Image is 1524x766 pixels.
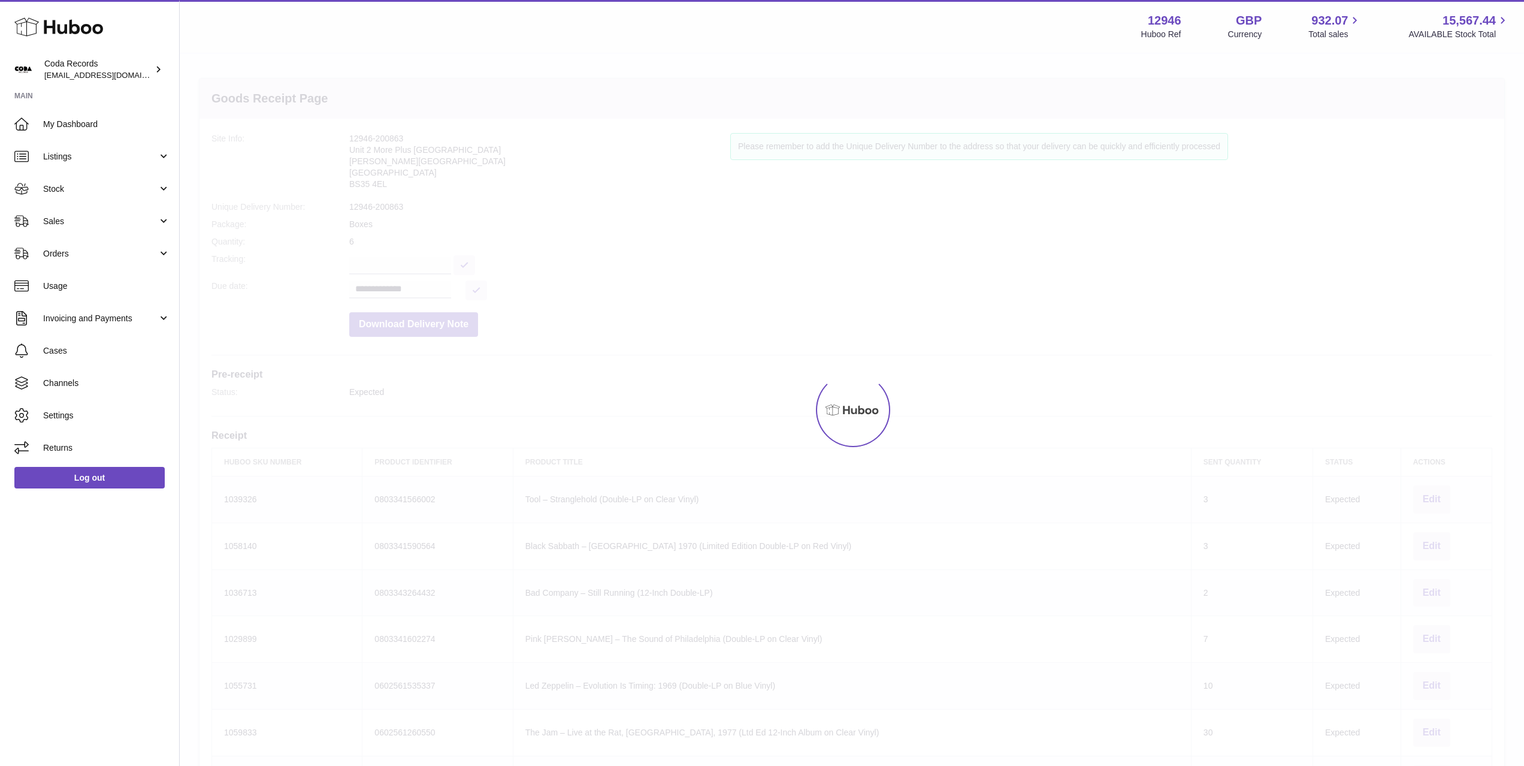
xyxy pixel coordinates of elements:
[1236,13,1262,29] strong: GBP
[14,467,165,488] a: Log out
[1408,29,1510,40] span: AVAILABLE Stock Total
[1408,13,1510,40] a: 15,567.44 AVAILABLE Stock Total
[43,248,158,260] span: Orders
[1148,13,1181,29] strong: 12946
[43,151,158,162] span: Listings
[43,183,158,195] span: Stock
[14,61,32,79] img: haz@pcatmedia.com
[43,119,170,130] span: My Dashboard
[43,442,170,454] span: Returns
[43,345,170,357] span: Cases
[1311,13,1348,29] span: 932.07
[1141,29,1181,40] div: Huboo Ref
[43,410,170,421] span: Settings
[43,313,158,324] span: Invoicing and Payments
[44,58,152,81] div: Coda Records
[43,378,170,389] span: Channels
[1228,29,1262,40] div: Currency
[1443,13,1496,29] span: 15,567.44
[43,216,158,227] span: Sales
[44,70,176,80] span: [EMAIL_ADDRESS][DOMAIN_NAME]
[1308,29,1362,40] span: Total sales
[1308,13,1362,40] a: 932.07 Total sales
[43,281,170,292] span: Usage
